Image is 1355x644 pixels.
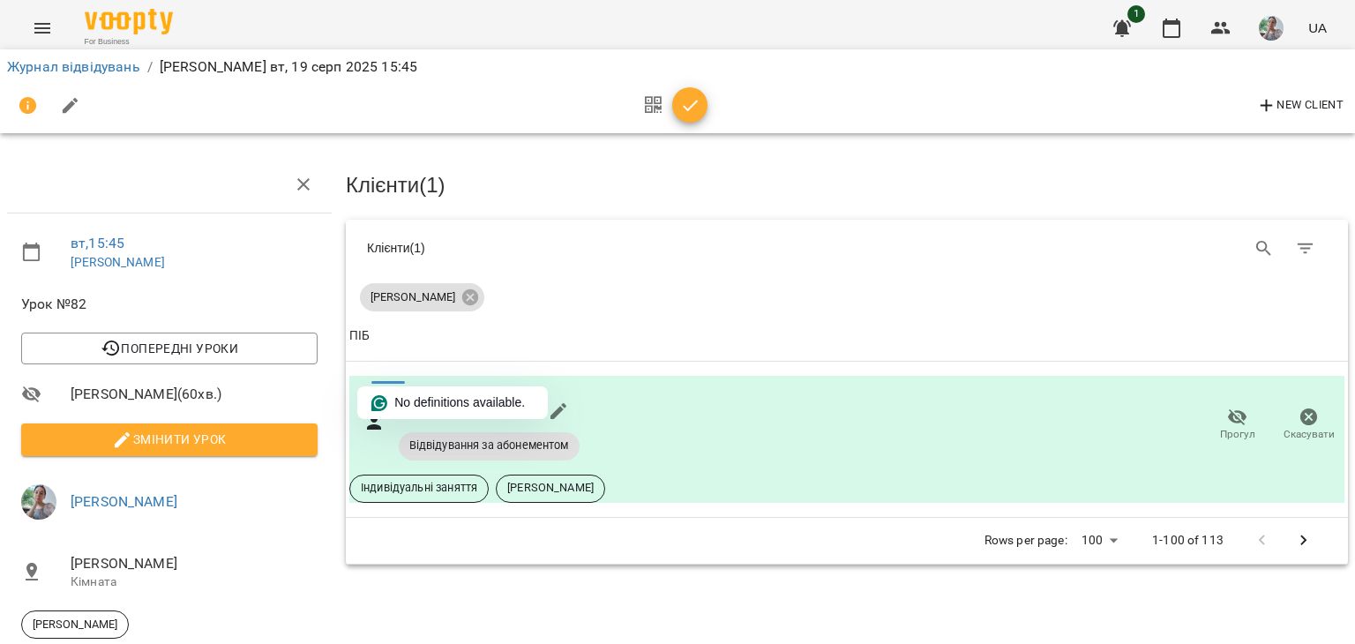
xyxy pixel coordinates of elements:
[1252,92,1348,120] button: New Client
[85,9,173,34] img: Voopty Logo
[1243,228,1285,270] button: Search
[21,610,129,639] div: [PERSON_NAME]
[71,553,318,574] span: [PERSON_NAME]
[1074,528,1124,553] div: 100
[349,326,1344,347] span: ПІБ
[346,174,1348,197] h3: Клієнти ( 1 )
[21,7,64,49] button: Menu
[85,36,173,48] span: For Business
[71,384,318,405] span: [PERSON_NAME] ( 60 хв. )
[346,220,1348,276] div: Table Toolbar
[1259,16,1284,41] img: d973d3a1289a12698849ef99f9b05a25.jpg
[1220,427,1255,442] span: Прогул
[360,283,484,311] div: [PERSON_NAME]
[1284,427,1335,442] span: Скасувати
[1273,401,1344,450] button: Скасувати
[350,480,488,496] span: Індивідуальні заняття
[21,423,318,455] button: Змінити урок
[21,484,56,520] img: d973d3a1289a12698849ef99f9b05a25.jpg
[984,532,1067,550] p: Rows per page:
[160,56,417,78] p: [PERSON_NAME] вт, 19 серп 2025 15:45
[1152,532,1224,550] p: 1-100 of 113
[147,56,153,78] li: /
[1202,401,1273,450] button: Прогул
[1256,95,1344,116] span: New Client
[1301,11,1334,44] button: UA
[1284,228,1327,270] button: Фільтр
[71,235,124,251] a: вт , 15:45
[1127,5,1145,23] span: 1
[7,56,1348,78] nav: breadcrumb
[1308,19,1327,37] span: UA
[21,294,318,315] span: Урок №82
[35,429,303,450] span: Змінити урок
[35,338,303,359] span: Попередні уроки
[497,480,604,496] span: [PERSON_NAME]
[399,438,580,453] span: Відвідування за абонементом
[349,326,370,347] div: Sort
[1283,520,1325,562] button: Next Page
[71,255,165,269] a: [PERSON_NAME]
[71,493,177,510] a: [PERSON_NAME]
[360,289,466,305] span: [PERSON_NAME]
[367,239,834,257] div: Клієнти ( 1 )
[21,333,318,364] button: Попередні уроки
[349,326,370,347] div: ПІБ
[22,617,128,633] span: [PERSON_NAME]
[7,58,140,75] a: Журнал відвідувань
[71,573,318,591] p: Кімната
